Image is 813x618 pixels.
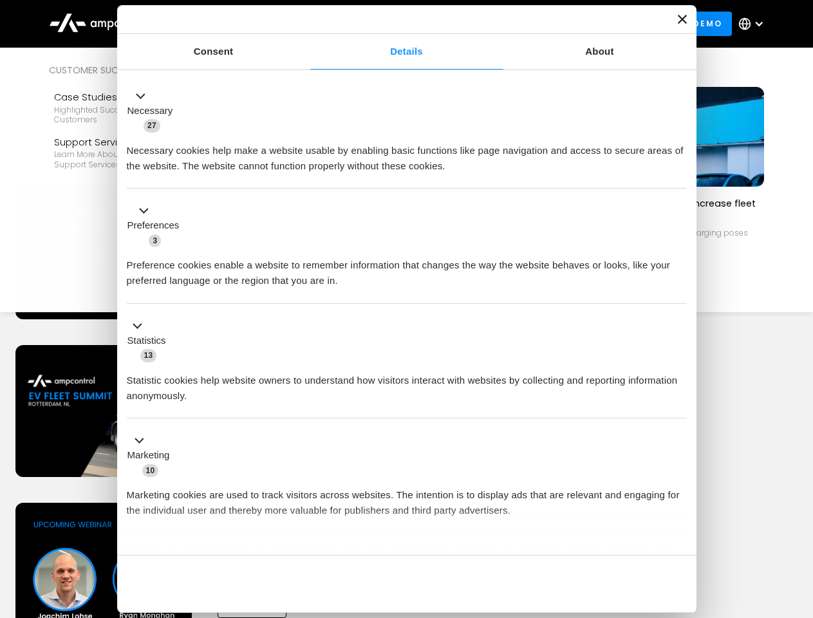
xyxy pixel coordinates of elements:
[503,34,696,70] a: About
[117,34,310,70] a: Consent
[127,88,181,133] button: Necessary (27)
[127,248,687,288] div: Preference cookies enable a website to remember information that changes the way the website beha...
[49,63,209,77] div: Customer success
[140,349,157,362] span: 13
[127,318,174,363] button: Statistics (13)
[127,478,687,518] div: Marketing cookies are used to track visitors across websites. The intention is to display ads tha...
[127,203,187,248] button: Preferences (3)
[54,149,203,169] div: Learn more about Ampcontrol’s support services
[54,135,203,149] div: Support Services
[127,133,687,174] div: Necessary cookies help make a website usable by enabling basic functions like page navigation and...
[127,218,180,233] label: Preferences
[127,104,173,118] label: Necessary
[127,333,166,348] label: Statistics
[54,105,203,125] div: Highlighted success stories From Our Customers
[678,15,687,24] button: Close banner
[49,85,209,130] a: Case StudiesHighlighted success stories From Our Customers
[501,565,686,603] button: Okay
[310,34,503,70] a: Details
[127,363,687,404] div: Statistic cookies help website owners to understand how visitors interact with websites by collec...
[144,119,160,132] span: 27
[212,550,225,563] span: 2
[54,90,203,104] div: Case Studies
[127,448,170,463] label: Marketing
[49,130,209,175] a: Support ServicesLearn more about Ampcontrol’s support services
[149,234,161,247] span: 3
[142,464,159,477] span: 10
[127,433,178,478] button: Marketing (10)
[127,548,232,564] button: Unclassified (2)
